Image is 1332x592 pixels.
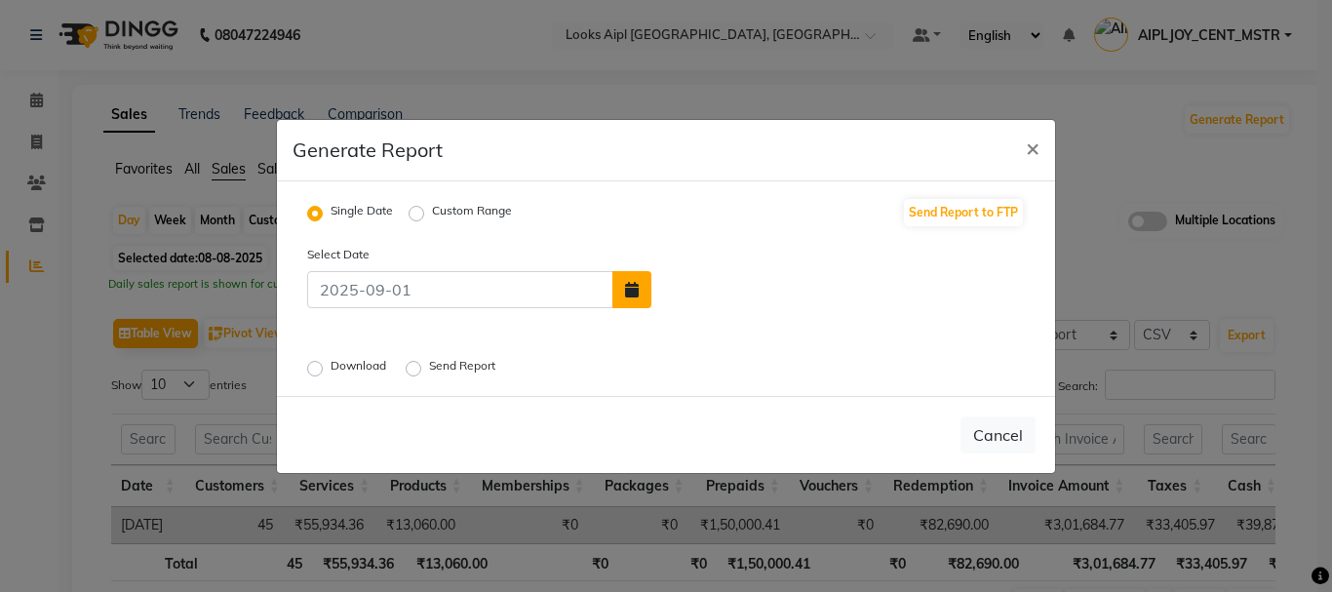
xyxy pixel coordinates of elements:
button: Send Report to FTP [904,199,1023,226]
label: Select Date [293,246,480,263]
label: Custom Range [432,202,512,225]
button: Cancel [960,416,1036,454]
span: × [1026,133,1039,162]
label: Single Date [331,202,393,225]
label: Send Report [429,357,499,380]
button: Close [1010,120,1055,175]
h5: Generate Report [293,136,443,165]
label: Download [331,357,390,380]
input: 2025-09-01 [307,271,613,308]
